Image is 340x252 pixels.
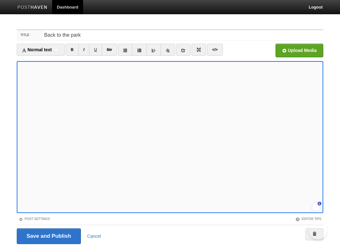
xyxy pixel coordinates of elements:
del: Str [107,47,112,52]
a: Post Settings [19,217,50,221]
a: I [78,44,89,56]
a: U [89,44,102,56]
a: Str [102,44,117,56]
a: </> [207,44,222,56]
a: Cancel [87,234,101,239]
label: Title [17,30,42,40]
span: Normal text [22,47,52,52]
input: Save and Publish [17,228,81,244]
a: Editor Tips [295,217,321,221]
a: B [66,44,79,56]
img: Posthaven-bar [17,5,47,10]
iframe: Help Scout Beacon - Open [308,220,327,239]
img: pagebreak-icon.png [197,47,201,52]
